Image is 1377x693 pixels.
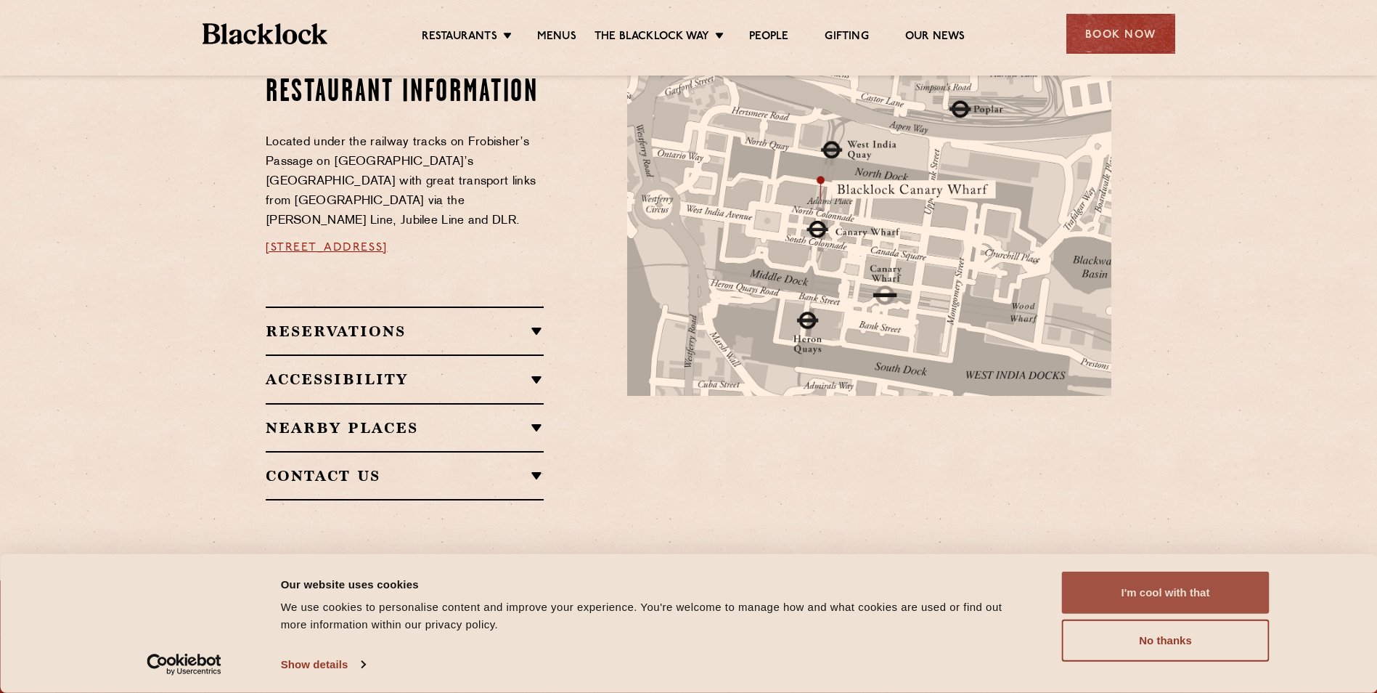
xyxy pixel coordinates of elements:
a: Menus [537,30,576,46]
div: We use cookies to personalise content and improve your experience. You're welcome to manage how a... [281,599,1029,633]
img: BL_Textured_Logo-footer-cropped.svg [203,23,328,44]
a: Show details [281,654,365,676]
a: Restaurants [422,30,497,46]
a: Our News [905,30,965,46]
div: Book Now [1066,14,1175,54]
h2: Accessibility [266,370,544,388]
a: People [749,30,788,46]
button: I'm cool with that [1062,572,1270,614]
h2: Nearby Places [266,419,544,437]
h2: Contact Us [266,467,544,485]
div: Our website uses cookies [281,575,1029,593]
a: Gifting [825,30,868,46]
h2: Reservations [266,323,544,340]
span: Located under the railway tracks on Frobisher’s Passage on [GEOGRAPHIC_DATA]’s [GEOGRAPHIC_DATA] ... [266,137,536,227]
a: The Blacklock Way [594,30,709,46]
a: [STREET_ADDRESS] [266,242,388,254]
a: Usercentrics Cookiebot - opens in a new window [120,654,248,676]
h2: Restaurant Information [266,75,544,111]
button: No thanks [1062,620,1270,662]
img: svg%3E [955,365,1159,501]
